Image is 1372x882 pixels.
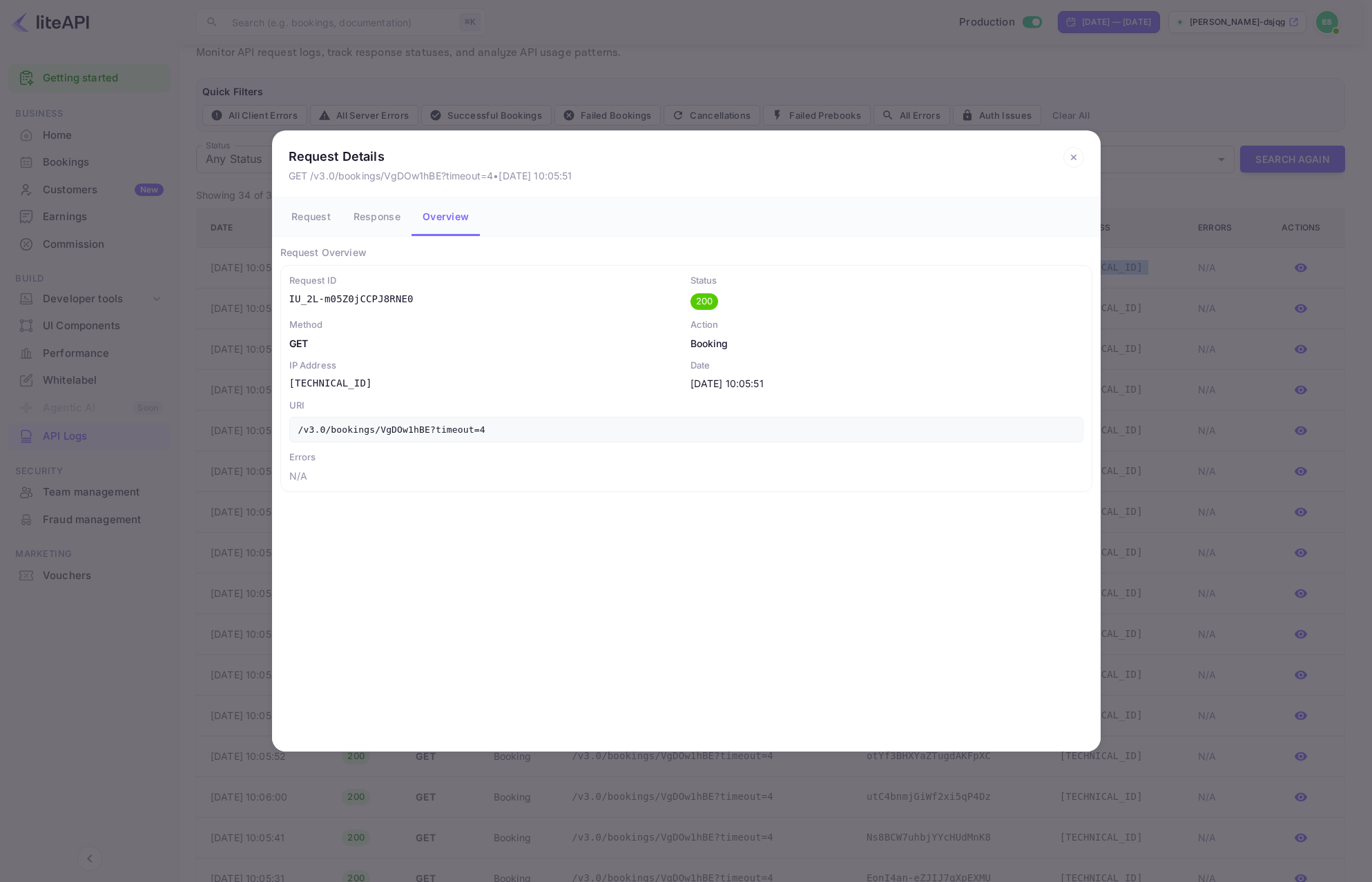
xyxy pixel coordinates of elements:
[690,295,718,308] span: 200
[289,417,1083,443] p: /v3.0/bookings/VgDOw1hBE?timeout=4
[289,376,682,391] p: [TECHNICAL_ID]
[690,336,1083,351] p: booking
[289,336,682,351] p: GET
[280,245,1092,259] p: Request Overview
[690,318,1083,332] p: Action
[289,292,682,306] p: IU_2L-m05Z0jCCPJ8RNE0
[690,376,1083,391] p: [DATE] 10:05:51
[412,197,480,236] button: Overview
[280,197,342,236] button: Request
[289,147,572,166] p: Request Details
[289,168,572,183] p: GET /v3.0/bookings/VgDOw1hBE?timeout=4 • [DATE] 10:05:51
[690,274,1083,288] p: Status
[289,469,1083,483] p: N/A
[289,399,1083,413] p: URI
[289,274,682,288] p: Request ID
[289,359,682,373] p: IP Address
[342,197,412,236] button: Response
[690,359,1083,373] p: Date
[289,451,1083,464] p: Errors
[289,318,682,332] p: Method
